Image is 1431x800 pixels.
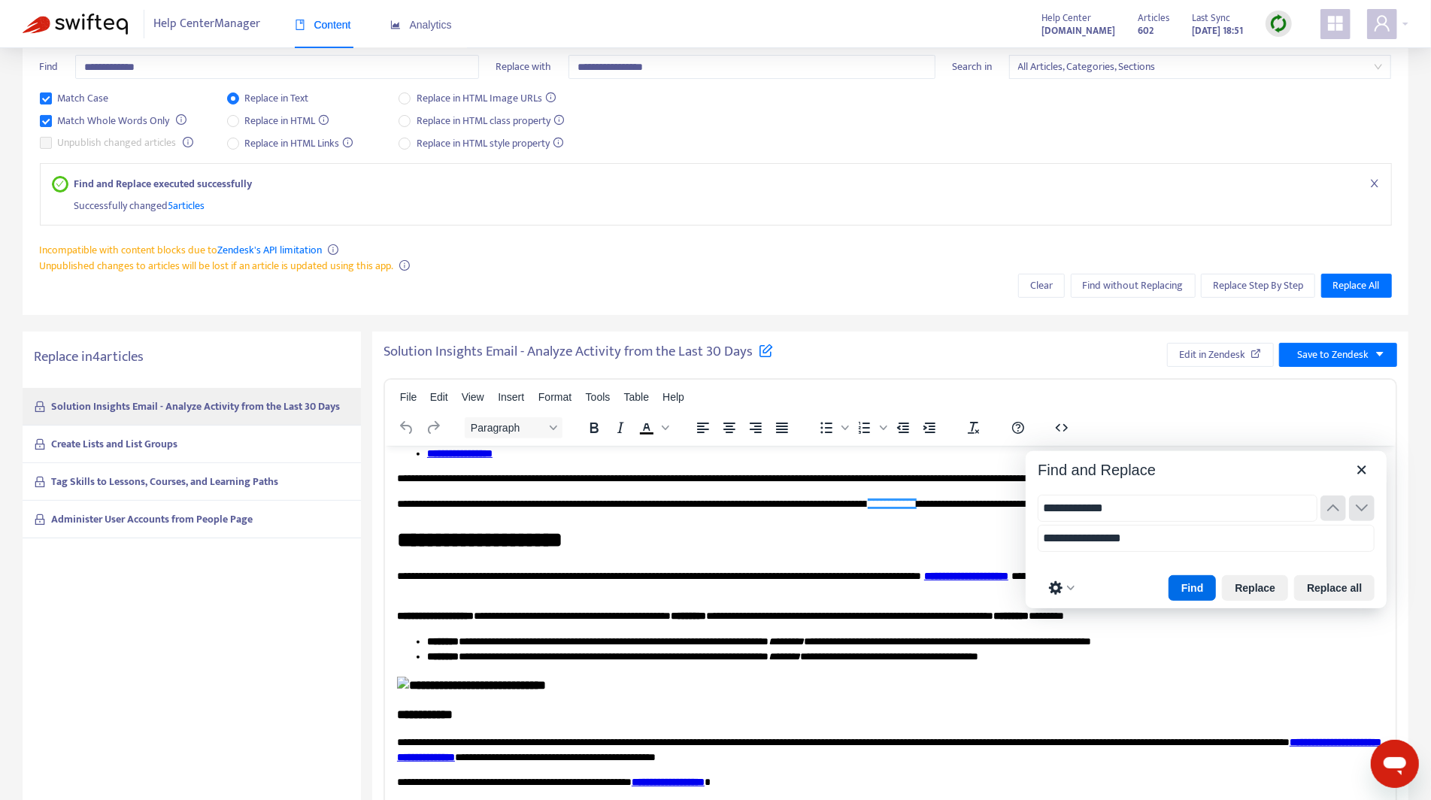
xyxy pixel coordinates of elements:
[40,257,394,274] span: Unpublished changes to articles will be lost if an article is updated using this app.
[40,241,323,259] span: Incompatible with content blocks due to
[400,391,417,403] span: File
[1279,343,1397,367] button: Save to Zendeskcaret-down
[1222,575,1288,601] button: Replace
[634,417,672,438] div: Text color Black
[74,192,1380,214] div: Successfully changed
[462,391,484,403] span: View
[1041,23,1115,39] strong: [DOMAIN_NAME]
[1005,417,1031,438] button: Help
[1169,575,1217,601] button: Find
[662,391,684,403] span: Help
[239,113,335,129] span: Replace in HTML
[52,511,253,528] strong: Administer User Accounts from People Page
[586,391,611,403] span: Tools
[390,19,452,31] span: Analytics
[471,422,544,434] span: Paragraph
[1297,347,1369,363] span: Save to Zendesk
[769,417,795,438] button: Justify
[218,241,323,259] a: Zendesk's API limitation
[465,417,562,438] button: Block Paragraph
[743,417,769,438] button: Align right
[52,135,183,151] span: Unpublish changed articles
[814,417,851,438] div: Bullet list
[1369,178,1380,189] span: close
[1192,10,1230,26] span: Last Sync
[498,391,524,403] span: Insert
[295,19,351,31] span: Content
[608,417,633,438] button: Italic
[1375,349,1385,359] span: caret-down
[1321,274,1392,298] button: Replace All
[40,58,59,75] span: Find
[1373,14,1391,32] span: user
[34,476,46,488] span: lock
[420,417,446,438] button: Redo
[411,90,562,107] span: Replace in HTML Image URLs
[917,417,942,438] button: Increase indent
[23,14,128,35] img: Swifteq
[34,401,46,413] span: lock
[394,417,420,438] button: Undo
[154,10,261,38] span: Help Center Manager
[1326,14,1345,32] span: appstore
[717,417,742,438] button: Align center
[239,135,359,152] span: Replace in HTML Links
[581,417,607,438] button: Bold
[961,417,987,438] button: Clear formatting
[952,58,992,75] span: Search in
[430,391,448,403] span: Edit
[1018,56,1383,78] span: All Articles, Categories, Sections
[52,90,115,107] span: Match Case
[1349,457,1375,483] button: Close
[1333,277,1380,294] span: Replace All
[1213,277,1303,294] span: Replace Step By Step
[168,197,205,214] span: 5 articles
[183,137,193,147] span: info-circle
[852,417,890,438] div: Numbered list
[890,417,916,438] button: Decrease indent
[1269,14,1288,33] img: sync.dc5367851b00ba804db3.png
[34,514,46,526] span: lock
[239,90,315,107] span: Replace in Text
[52,435,178,453] strong: Create Lists and List Groups
[384,343,773,362] h5: Solution Insights Email - Analyze Activity from the Last 30 Days
[1201,274,1315,298] button: Replace Step By Step
[1167,343,1274,367] button: Edit in Zendesk
[1179,347,1245,363] span: Edit in Zendesk
[1030,277,1053,294] span: Clear
[690,417,716,438] button: Align left
[328,244,338,255] span: info-circle
[176,114,186,125] span: info-circle
[1294,575,1375,601] button: Replace all
[1041,22,1115,39] a: [DOMAIN_NAME]
[1349,495,1375,521] button: Next
[1018,274,1065,298] button: Clear
[74,176,252,192] strong: Find and Replace executed successfully
[34,349,350,366] h5: Replace in 4 articles
[52,473,279,490] strong: Tag Skills to Lessons, Courses, and Learning Paths
[399,260,410,271] span: info-circle
[1371,740,1419,788] iframe: Button to launch messaging window
[1044,577,1080,598] button: Preferences
[1083,277,1184,294] span: Find without Replacing
[1138,10,1169,26] span: Articles
[52,113,176,129] span: Match Whole Words Only
[1192,23,1243,39] strong: [DATE] 18:51
[1138,23,1154,39] strong: 602
[411,135,569,152] span: Replace in HTML style property
[390,20,401,30] span: area-chart
[52,398,341,415] strong: Solution Insights Email - Analyze Activity from the Last 30 Days
[34,438,46,450] span: lock
[624,391,649,403] span: Table
[295,20,305,30] span: book
[411,113,570,129] span: Replace in HTML class property
[1041,10,1091,26] span: Help Center
[538,391,571,403] span: Format
[1071,274,1196,298] button: Find without Replacing
[496,58,551,75] span: Replace with
[56,180,64,188] span: check
[1320,495,1346,521] button: Previous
